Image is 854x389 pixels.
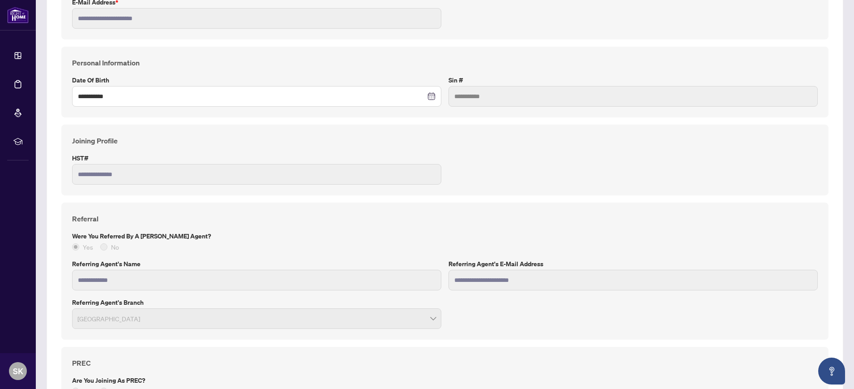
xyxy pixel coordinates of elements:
h4: Referral [72,213,818,224]
label: Were you referred by a [PERSON_NAME] Agent? [72,231,818,241]
button: Open asap [818,358,845,385]
label: Referring Agent's E-Mail Address [448,259,818,269]
label: Referring Agent's Name [72,259,441,269]
label: Sin # [448,75,818,85]
label: HST# [72,153,441,163]
label: Are you joining as PREC? [72,376,818,385]
h4: PREC [72,358,818,368]
span: Mississauga [77,310,436,327]
img: logo [7,7,29,23]
h4: Personal Information [72,57,818,68]
span: Yes [79,242,97,252]
span: No [107,242,123,252]
h4: Joining Profile [72,135,818,146]
label: Referring Agent's Branch [72,298,441,307]
span: SK [13,365,23,377]
label: Date of Birth [72,75,441,85]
